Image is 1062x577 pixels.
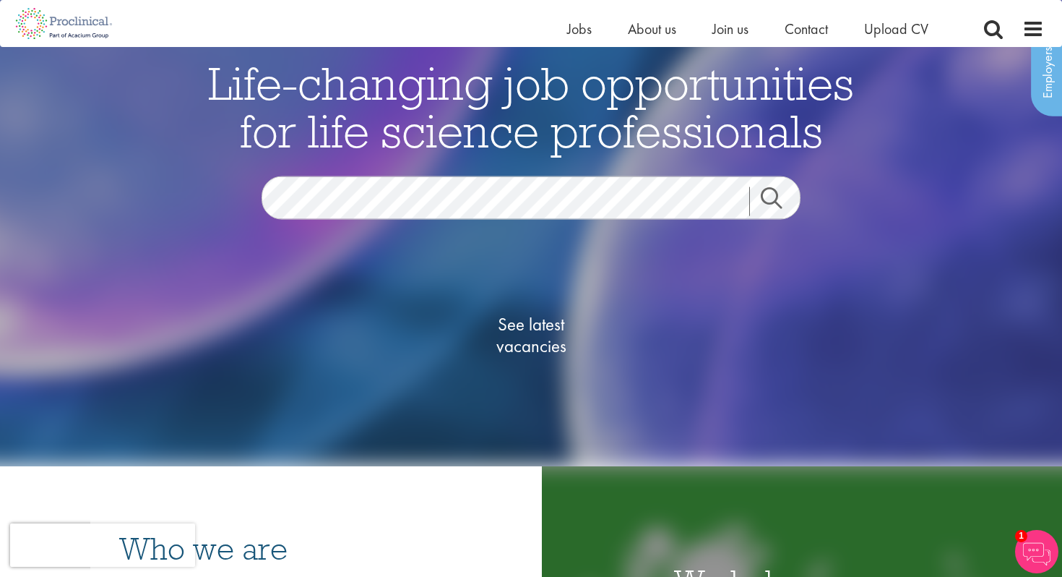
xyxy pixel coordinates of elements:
a: See latestvacancies [459,255,603,414]
a: Join us [712,20,748,38]
a: Upload CV [864,20,928,38]
a: About us [628,20,676,38]
span: Life-changing job opportunities for life science professionals [208,54,854,159]
h3: Who we are [119,533,401,565]
span: See latest vacancies [459,313,603,356]
a: Job search submit button [749,187,811,215]
img: Chatbot [1015,530,1058,573]
iframe: reCAPTCHA [10,523,195,567]
a: Jobs [567,20,592,38]
span: 1 [1015,530,1027,542]
a: Contact [785,20,828,38]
